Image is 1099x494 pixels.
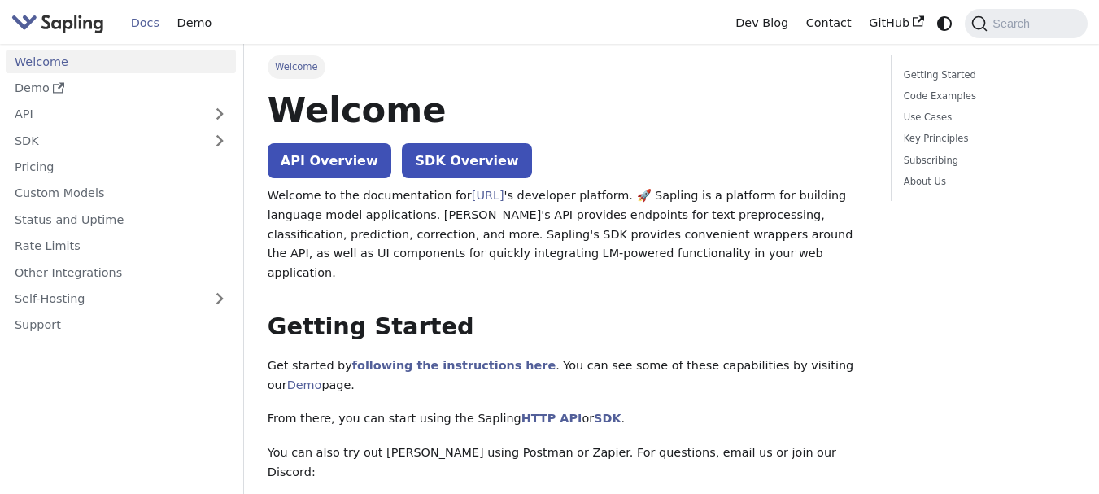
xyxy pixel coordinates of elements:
p: Welcome to the documentation for 's developer platform. 🚀 Sapling is a platform for building lang... [268,186,868,283]
a: Key Principles [904,131,1070,146]
a: Demo [6,77,236,100]
a: Sapling.aiSapling.ai [11,11,110,35]
a: Subscribing [904,153,1070,168]
button: Switch between dark and light mode (currently system mode) [933,11,957,35]
a: Support [6,313,236,337]
button: Expand sidebar category 'SDK' [203,129,236,152]
p: Get started by . You can see some of these capabilities by visiting our page. [268,356,868,396]
a: API [6,103,203,126]
a: API Overview [268,143,391,178]
a: Welcome [6,50,236,73]
a: Demo [168,11,220,36]
a: Getting Started [904,68,1070,83]
button: Search (Command+K) [965,9,1087,38]
a: HTTP API [521,412,582,425]
a: About Us [904,174,1070,190]
a: Other Integrations [6,260,236,284]
a: Code Examples [904,89,1070,104]
a: Pricing [6,155,236,179]
a: Docs [122,11,168,36]
a: following the instructions here [352,359,556,372]
a: [URL] [472,189,504,202]
a: SDK [594,412,621,425]
button: Expand sidebar category 'API' [203,103,236,126]
h2: Getting Started [268,313,868,342]
nav: Breadcrumbs [268,55,868,78]
a: Rate Limits [6,234,236,258]
h1: Welcome [268,88,868,132]
a: Status and Uptime [6,208,236,231]
a: Custom Models [6,181,236,205]
span: Search [988,17,1040,30]
a: Contact [797,11,861,36]
p: From there, you can start using the Sapling or . [268,409,868,429]
a: Use Cases [904,110,1070,125]
img: Sapling.ai [11,11,104,35]
p: You can also try out [PERSON_NAME] using Postman or Zapier. For questions, email us or join our D... [268,444,868,483]
a: GitHub [860,11,932,36]
a: SDK [6,129,203,152]
a: SDK Overview [402,143,531,178]
a: Self-Hosting [6,287,236,311]
a: Dev Blog [726,11,796,36]
span: Welcome [268,55,325,78]
a: Demo [287,378,322,391]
